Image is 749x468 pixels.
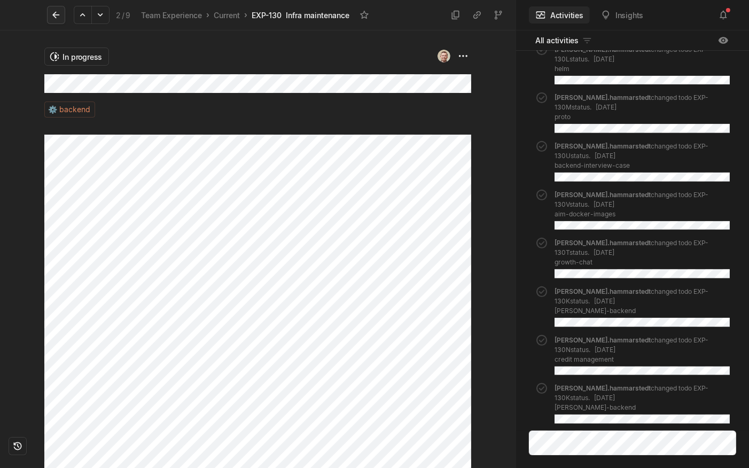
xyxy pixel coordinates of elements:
[555,45,730,85] div: changed todo EXP-130L status.
[555,306,730,316] p: [PERSON_NAME]-backend
[116,10,130,21] div: 2 9
[141,10,202,21] div: Team Experience
[555,238,730,278] div: changed todo EXP-130T status.
[529,6,590,24] button: Activities
[594,55,614,63] span: [DATE]
[555,191,651,199] span: [PERSON_NAME].hammarstedt
[286,10,349,21] div: Infra maintenance
[594,297,615,305] span: [DATE]
[555,112,730,122] p: proto
[555,336,730,376] div: changed todo EXP-130N status.
[594,394,615,402] span: [DATE]
[122,11,124,20] span: /
[555,287,651,295] span: [PERSON_NAME].hammarstedt
[595,152,615,160] span: [DATE]
[529,32,599,49] button: All activities
[595,346,615,354] span: [DATE]
[555,161,730,170] p: backend-interview-case
[555,190,730,230] div: changed todo EXP-130V status.
[555,355,730,364] p: credit management
[44,48,110,66] button: In progress
[555,64,730,74] p: helm
[555,403,730,412] p: [PERSON_NAME]-backend
[555,209,730,219] p: aim-docker-images
[555,287,730,327] div: changed todo EXP-130K status.
[535,35,579,46] span: All activities
[555,142,730,182] div: changed todo EXP-130U status.
[206,10,209,20] div: ›
[594,200,614,208] span: [DATE]
[555,384,730,424] div: changed todo EXP-130K status.
[555,93,730,133] div: changed todo EXP-130M status.
[49,102,91,117] span: ⚙️ backend
[596,103,617,111] span: [DATE]
[252,10,282,21] div: EXP-130
[139,8,204,22] a: Team Experience
[438,50,450,63] img: small_pp.png
[594,248,614,256] span: [DATE]
[244,10,247,20] div: ›
[555,45,651,53] span: [PERSON_NAME].hammarstedt
[555,384,651,392] span: [PERSON_NAME].hammarstedt
[555,93,651,102] span: [PERSON_NAME].hammarstedt
[594,6,650,24] button: Insights
[555,239,651,247] span: [PERSON_NAME].hammarstedt
[555,258,730,267] p: growth-chat
[555,336,651,344] span: [PERSON_NAME].hammarstedt
[212,8,242,22] a: Current
[555,142,651,150] span: [PERSON_NAME].hammarstedt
